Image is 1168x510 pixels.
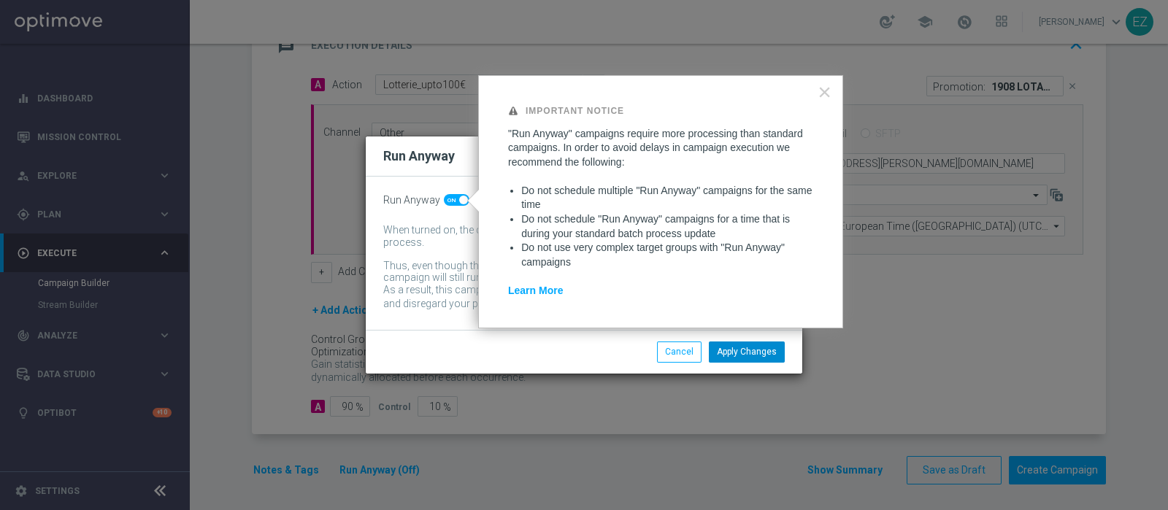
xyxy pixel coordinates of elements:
div: When turned on, the campaign will be executed regardless of your site's batch-data process. [383,224,763,249]
button: Apply Changes [709,341,785,362]
p: "Run Anyway" campaigns require more processing than standard campaigns. In order to avoid delays ... [508,127,813,170]
li: Do not schedule multiple "Run Anyway" campaigns for the same time [521,184,813,212]
strong: Important Notice [526,106,624,116]
li: Do not schedule "Run Anyway" campaigns for a time that is during your standard batch process update [521,212,813,241]
div: Thus, even though the batch-data process might not be complete by then, the campaign will still r... [383,260,763,285]
button: Close [818,80,831,104]
li: Do not use very complex target groups with "Run Anyway" campaigns [521,241,813,269]
a: Learn More [508,285,563,296]
button: Cancel [657,341,702,362]
span: Run Anyway [383,194,440,206]
div: As a result, this campaign might include customers whose data has been changed and disregard your... [383,284,763,312]
h2: Run Anyway [383,147,455,165]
